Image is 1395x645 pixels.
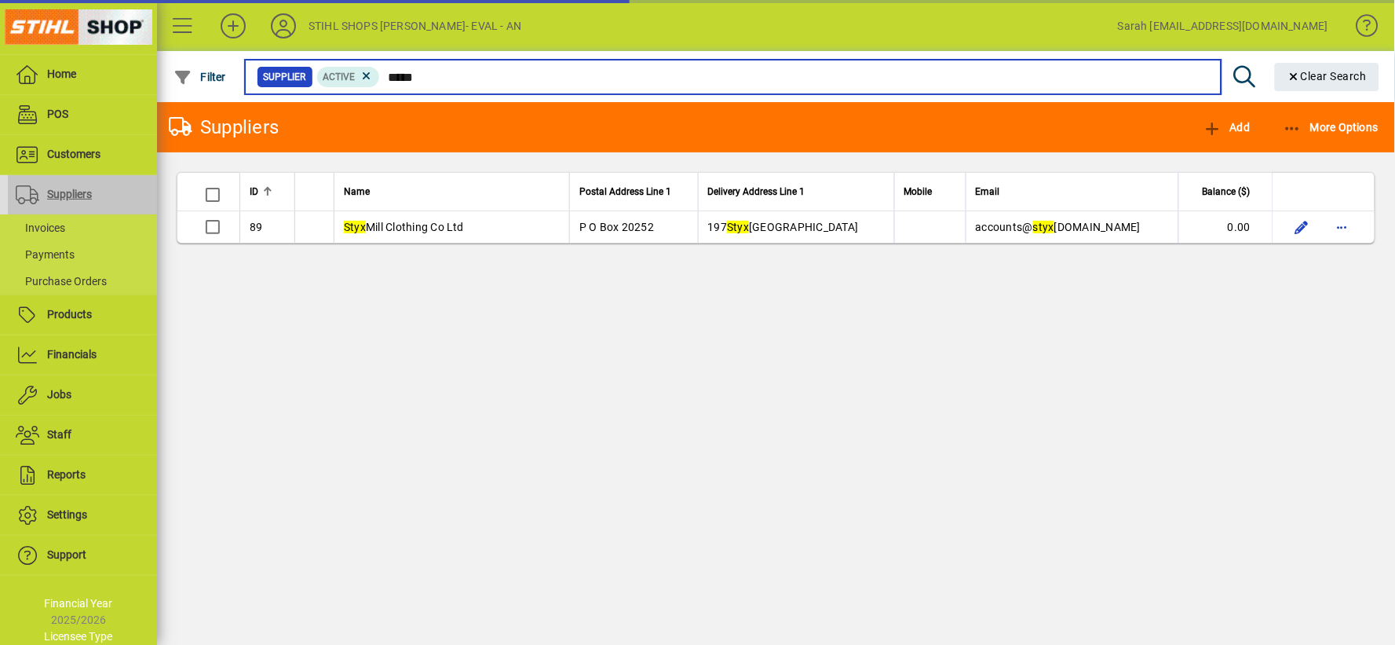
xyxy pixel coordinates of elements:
[1178,211,1273,243] td: 0.00
[173,71,226,83] span: Filter
[708,183,805,200] span: Delivery Address Line 1
[47,108,68,120] span: POS
[579,221,654,233] span: P O Box 20252
[250,221,263,233] span: 89
[1118,13,1328,38] div: Sarah [EMAIL_ADDRESS][DOMAIN_NAME]
[16,222,65,234] span: Invoices
[904,183,933,200] span: Mobile
[16,248,75,261] span: Payments
[47,148,100,160] span: Customers
[1280,113,1383,141] button: More Options
[47,548,86,561] span: Support
[8,536,157,575] a: Support
[8,268,157,295] a: Purchase Orders
[976,183,1000,200] span: Email
[1199,113,1254,141] button: Add
[47,188,92,200] span: Suppliers
[976,221,1141,233] span: accounts@ [DOMAIN_NAME]
[1203,183,1251,200] span: Balance ($)
[8,295,157,335] a: Products
[344,221,366,233] em: Styx
[45,630,113,643] span: Licensee Type
[1344,3,1375,54] a: Knowledge Base
[45,597,113,610] span: Financial Year
[250,183,258,200] span: ID
[170,63,230,91] button: Filter
[317,67,380,87] mat-chip: Activation Status: Active
[8,496,157,535] a: Settings
[344,183,560,200] div: Name
[309,13,521,38] div: STIHL SHOPS [PERSON_NAME]- EVAL - AN
[727,221,749,233] em: Styx
[264,69,306,85] span: Supplier
[8,135,157,174] a: Customers
[47,508,87,521] span: Settings
[8,416,157,455] a: Staff
[1289,214,1314,240] button: Edit
[1284,121,1379,134] span: More Options
[323,71,356,82] span: Active
[47,468,86,481] span: Reports
[258,12,309,40] button: Profile
[47,308,92,321] span: Products
[8,55,157,94] a: Home
[904,183,956,200] div: Mobile
[47,68,76,80] span: Home
[976,183,1169,200] div: Email
[1330,214,1355,240] button: More options
[708,221,859,233] span: 197 [GEOGRAPHIC_DATA]
[344,221,464,233] span: Mill Clothing Co Ltd
[1189,183,1265,200] div: Balance ($)
[1275,63,1380,91] button: Clear
[47,428,71,441] span: Staff
[8,95,157,134] a: POS
[344,183,370,200] span: Name
[8,376,157,415] a: Jobs
[579,183,671,200] span: Postal Address Line 1
[47,388,71,401] span: Jobs
[208,12,258,40] button: Add
[1203,121,1250,134] span: Add
[169,115,279,140] div: Suppliers
[1287,70,1368,82] span: Clear Search
[8,335,157,375] a: Financials
[47,348,97,361] span: Financials
[8,241,157,268] a: Payments
[1033,221,1054,233] em: styx
[16,275,107,288] span: Purchase Orders
[250,183,285,200] div: ID
[8,214,157,241] a: Invoices
[8,456,157,495] a: Reports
